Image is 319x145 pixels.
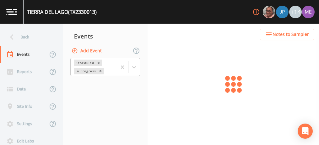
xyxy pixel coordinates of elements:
div: Remove In Progress [97,68,104,74]
img: logo [6,9,17,15]
img: 41241ef155101aa6d92a04480b0d0000 [276,6,289,18]
button: Notes to Sampler [260,29,314,40]
div: +14 [289,6,302,18]
div: Events [63,28,148,44]
div: Remove Scheduled [95,60,102,66]
div: Mike Franklin [262,6,276,18]
div: Scheduled [74,60,95,66]
img: d4d65db7c401dd99d63b7ad86343d265 [302,6,315,18]
div: In Progress [74,68,97,74]
div: Joshua gere Paul [276,6,289,18]
button: Add Event [70,45,104,57]
img: e2d790fa78825a4bb76dcb6ab311d44c [263,6,275,18]
div: TIERRA DEL LAGO (TX2330013) [27,8,97,16]
span: Notes to Sampler [273,31,309,38]
div: Open Intercom Messenger [298,124,313,139]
